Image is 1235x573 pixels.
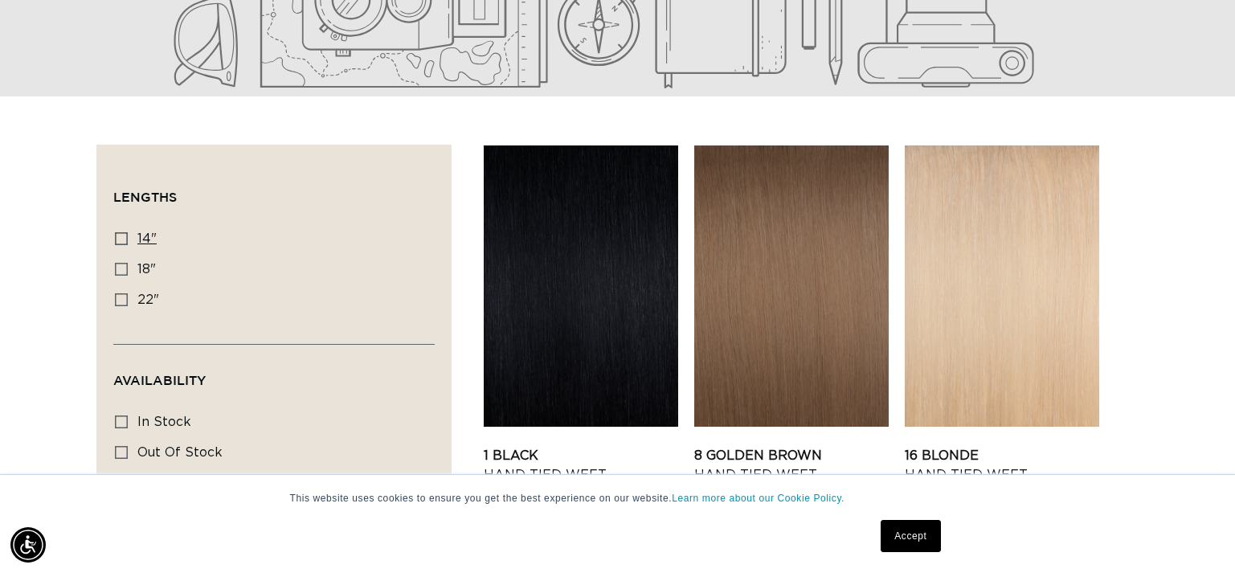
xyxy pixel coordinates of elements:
div: Accessibility Menu [10,527,46,563]
p: This website uses cookies to ensure you get the best experience on our website. [290,491,946,505]
a: 8 Golden Brown Hand Tied Weft [694,446,889,485]
span: Out of stock [137,446,223,459]
summary: Lengths (0 selected) [113,162,435,219]
summary: Availability (0 selected) [113,345,435,403]
a: Accept [881,520,940,552]
span: 22" [137,293,159,306]
span: 18" [137,263,156,276]
a: 1 Black Hand Tied Weft [484,446,678,485]
span: Lengths [113,190,177,204]
span: 14" [137,232,157,245]
a: Learn more about our Cookie Policy. [672,493,844,504]
span: In stock [137,415,191,428]
iframe: Chat Widget [1155,496,1235,573]
a: 16 Blonde Hand Tied Weft [905,446,1099,485]
span: Availability [113,373,206,387]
